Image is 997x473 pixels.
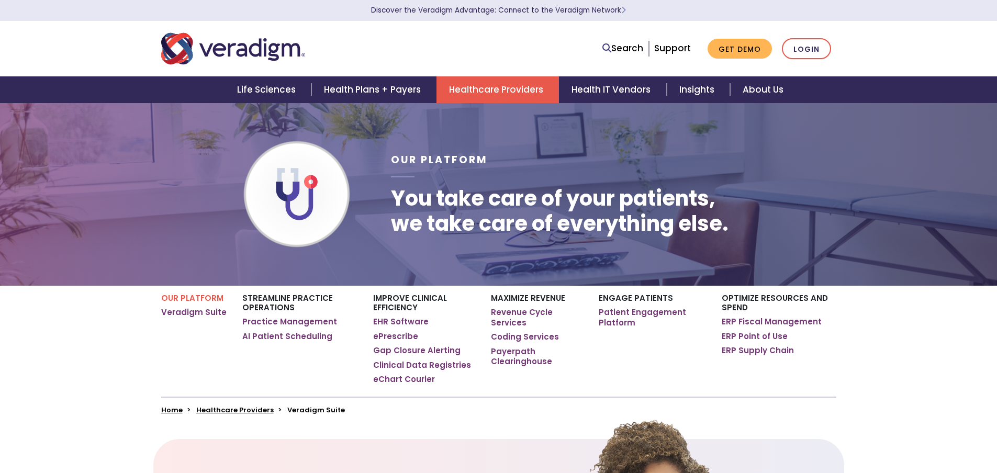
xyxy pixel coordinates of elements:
[373,374,435,385] a: eChart Courier
[722,345,794,356] a: ERP Supply Chain
[602,41,643,55] a: Search
[708,39,772,59] a: Get Demo
[391,186,729,236] h1: You take care of your patients, we take care of everything else.
[161,31,305,66] img: Veradigm logo
[621,5,626,15] span: Learn More
[196,405,274,415] a: Healthcare Providers
[491,307,582,328] a: Revenue Cycle Services
[391,153,488,167] span: Our Platform
[491,346,582,367] a: Payerpath Clearinghouse
[242,331,332,342] a: AI Patient Scheduling
[373,331,418,342] a: ePrescribe
[161,405,183,415] a: Home
[730,76,796,103] a: About Us
[436,76,559,103] a: Healthcare Providers
[559,76,666,103] a: Health IT Vendors
[722,331,788,342] a: ERP Point of Use
[242,317,337,327] a: Practice Management
[373,345,461,356] a: Gap Closure Alerting
[491,332,559,342] a: Coding Services
[371,5,626,15] a: Discover the Veradigm Advantage: Connect to the Veradigm NetworkLearn More
[667,76,730,103] a: Insights
[161,307,227,318] a: Veradigm Suite
[599,307,706,328] a: Patient Engagement Platform
[782,38,831,60] a: Login
[654,42,691,54] a: Support
[373,360,471,370] a: Clinical Data Registries
[722,317,822,327] a: ERP Fiscal Management
[311,76,436,103] a: Health Plans + Payers
[225,76,311,103] a: Life Sciences
[373,317,429,327] a: EHR Software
